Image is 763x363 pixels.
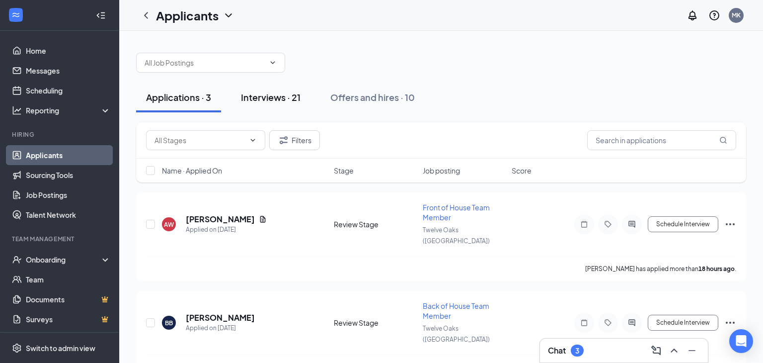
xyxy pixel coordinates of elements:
a: DocumentsCrown [26,289,111,309]
div: BB [165,319,173,327]
svg: MagnifyingGlass [719,136,727,144]
svg: ChevronUp [668,345,680,357]
span: Stage [334,166,354,176]
input: Search in applications [587,130,736,150]
button: ChevronUp [666,343,682,359]
svg: ChevronDown [223,9,234,21]
span: Twelve Oaks ([GEOGRAPHIC_DATA]) [423,325,490,343]
a: Applicants [26,145,111,165]
svg: Settings [12,343,22,353]
svg: Minimize [686,345,698,357]
div: Hiring [12,130,109,139]
h5: [PERSON_NAME] [186,312,255,323]
svg: ChevronDown [249,136,257,144]
input: All Stages [154,135,245,146]
h5: [PERSON_NAME] [186,214,255,225]
svg: ComposeMessage [650,345,662,357]
span: Back of House Team Member [423,301,489,320]
a: Messages [26,61,111,81]
span: Job posting [423,166,460,176]
a: Sourcing Tools [26,165,111,185]
svg: Tag [602,319,614,327]
svg: WorkstreamLogo [11,10,21,20]
button: ComposeMessage [648,343,664,359]
svg: ActiveChat [626,220,638,228]
p: [PERSON_NAME] has applied more than . [585,265,736,273]
svg: ChevronDown [269,59,277,67]
button: Schedule Interview [648,216,718,232]
a: Home [26,41,111,61]
div: AW [164,220,174,229]
div: Switch to admin view [26,343,95,353]
svg: Ellipses [724,317,736,329]
div: Applications · 3 [146,91,211,103]
a: Talent Network [26,205,111,225]
a: SurveysCrown [26,309,111,329]
a: Team [26,270,111,289]
div: Review Stage [334,219,417,229]
svg: ActiveChat [626,319,638,327]
svg: Collapse [96,10,106,20]
div: Applied on [DATE] [186,323,255,333]
div: Team Management [12,235,109,243]
svg: Ellipses [724,218,736,230]
div: Onboarding [26,255,102,265]
div: Review Stage [334,318,417,328]
div: MK [732,11,741,19]
h1: Applicants [156,7,219,24]
span: Name · Applied On [162,166,222,176]
h3: Chat [548,345,566,356]
div: Applied on [DATE] [186,225,267,235]
div: Open Intercom Messenger [729,329,753,353]
svg: Tag [602,220,614,228]
button: Minimize [684,343,700,359]
div: Offers and hires · 10 [330,91,415,103]
input: All Job Postings [145,57,265,68]
span: Twelve Oaks ([GEOGRAPHIC_DATA]) [423,226,490,245]
svg: Note [578,220,590,228]
div: Interviews · 21 [241,91,301,103]
span: Front of House Team Member [423,203,490,222]
svg: Analysis [12,105,22,115]
button: Schedule Interview [648,315,718,331]
svg: ChevronLeft [140,9,152,21]
b: 18 hours ago [698,265,735,272]
button: Filter Filters [269,130,320,150]
div: Reporting [26,105,111,115]
svg: Document [259,215,267,223]
a: Job Postings [26,185,111,205]
svg: UserCheck [12,255,22,265]
div: 3 [575,347,579,355]
svg: Note [578,319,590,327]
svg: QuestionInfo [708,9,720,21]
span: Score [512,166,532,176]
svg: Notifications [687,9,698,21]
a: Scheduling [26,81,111,100]
svg: Filter [278,134,290,146]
